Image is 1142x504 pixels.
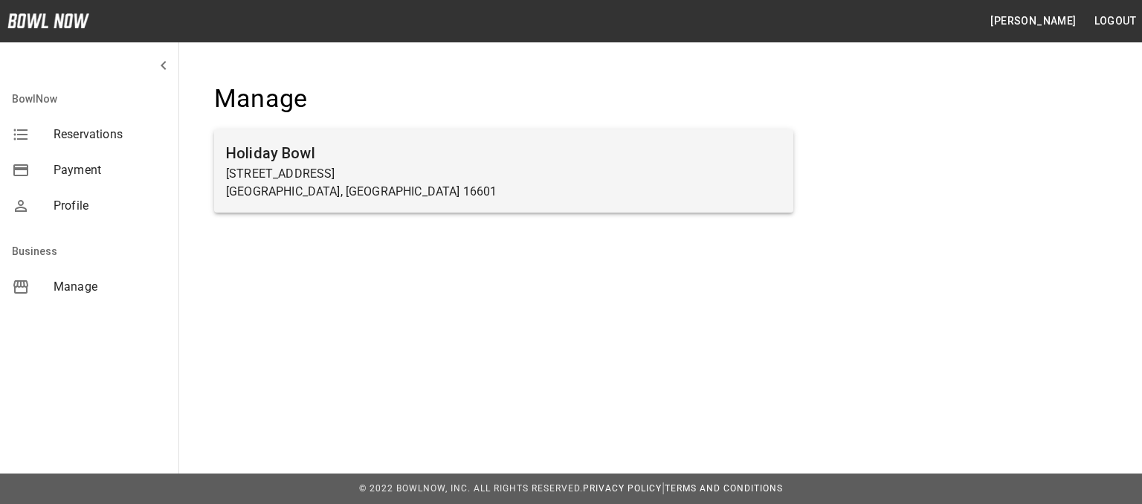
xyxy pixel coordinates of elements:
[7,13,89,28] img: logo
[359,483,583,494] span: © 2022 BowlNow, Inc. All Rights Reserved.
[583,483,662,494] a: Privacy Policy
[226,183,781,201] p: [GEOGRAPHIC_DATA], [GEOGRAPHIC_DATA] 16601
[54,278,167,296] span: Manage
[226,165,781,183] p: [STREET_ADDRESS]
[984,7,1082,35] button: [PERSON_NAME]
[226,141,781,165] h6: Holiday Bowl
[54,197,167,215] span: Profile
[214,83,793,114] h4: Manage
[54,161,167,179] span: Payment
[54,126,167,143] span: Reservations
[665,483,783,494] a: Terms and Conditions
[1088,7,1142,35] button: Logout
